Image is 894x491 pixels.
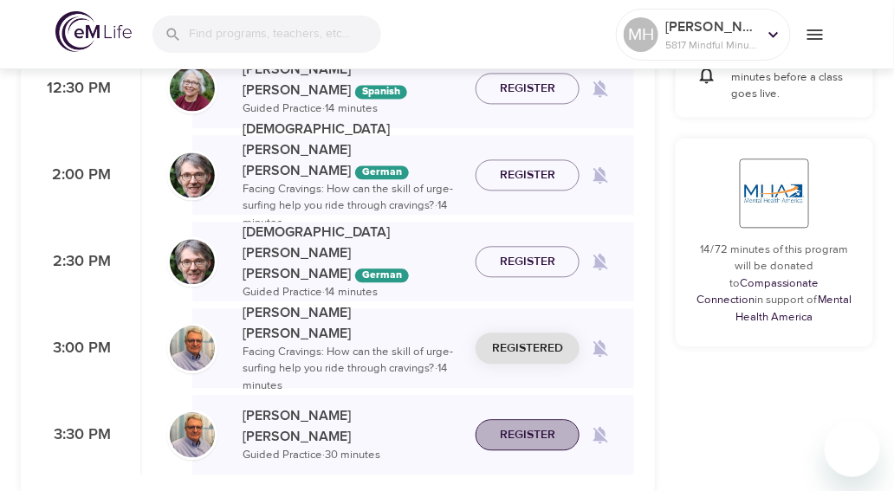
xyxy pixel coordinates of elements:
[243,119,462,181] p: [DEMOGRAPHIC_DATA] [PERSON_NAME] [PERSON_NAME]
[580,241,621,282] span: Remind me when a class goes live every Monday at 2:30 PM
[355,165,409,179] div: The episodes in this programs will be in German
[825,422,880,477] iframe: Button to launch messaging window
[665,37,757,53] p: 5817 Mindful Minutes
[476,159,580,191] button: Register
[580,68,621,109] span: Remind me when a class goes live every Monday at 12:30 PM
[696,276,819,307] a: Compassionate Connection
[492,338,563,359] span: Registered
[476,419,580,451] button: Register
[42,164,111,187] p: 2:00 PM
[243,222,462,284] p: [DEMOGRAPHIC_DATA] [PERSON_NAME] [PERSON_NAME]
[170,239,215,284] img: Christian%20L%C3%BCtke%20W%C3%B6stmann.png
[170,326,215,371] img: Roger%20Nolan%20Headshot.jpg
[580,154,621,196] span: Remind me when a class goes live every Monday at 2:00 PM
[731,52,852,103] p: You'll be alerted 10 minutes before a class goes live.
[580,414,621,455] span: Remind me when a class goes live every Monday at 3:30 PM
[476,73,580,105] button: Register
[736,293,853,324] a: Mental Health America
[243,405,462,447] p: [PERSON_NAME] [PERSON_NAME]
[243,344,462,395] p: Facing Cravings: How can the skill of urge-surfing help you ride through cravings? · 14 minutes
[500,251,555,273] span: Register
[243,181,462,232] p: Facing Cravings: How can the skill of urge-surfing help you ride through cravings? · 14 minutes
[42,337,111,360] p: 3:00 PM
[624,17,658,52] div: MH
[243,284,462,301] p: Guided Practice · 14 minutes
[189,16,381,53] input: Find programs, teachers, etc...
[243,59,462,100] p: [PERSON_NAME] [PERSON_NAME]
[170,66,215,111] img: Bernice_Moore_min.jpg
[355,85,407,99] div: The episodes in this programs will be in Spanish
[42,77,111,100] p: 12:30 PM
[243,447,462,464] p: Guided Practice · 30 minutes
[500,165,555,186] span: Register
[42,250,111,274] p: 2:30 PM
[243,100,462,118] p: Guided Practice · 14 minutes
[476,246,580,278] button: Register
[791,10,839,58] button: menu
[243,302,462,344] p: [PERSON_NAME] [PERSON_NAME]
[580,327,621,369] span: Remind me when a class goes live every Monday at 3:00 PM
[170,152,215,197] img: Christian%20L%C3%BCtke%20W%C3%B6stmann.png
[355,268,409,282] div: The episodes in this programs will be in German
[665,16,757,37] p: [PERSON_NAME] back East
[55,11,132,52] img: logo
[42,423,111,447] p: 3:30 PM
[500,424,555,446] span: Register
[476,333,580,365] button: Registered
[696,242,852,326] p: 14/72 minutes of this program will be donated to in support of
[170,412,215,457] img: Roger%20Nolan%20Headshot.jpg
[500,78,555,100] span: Register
